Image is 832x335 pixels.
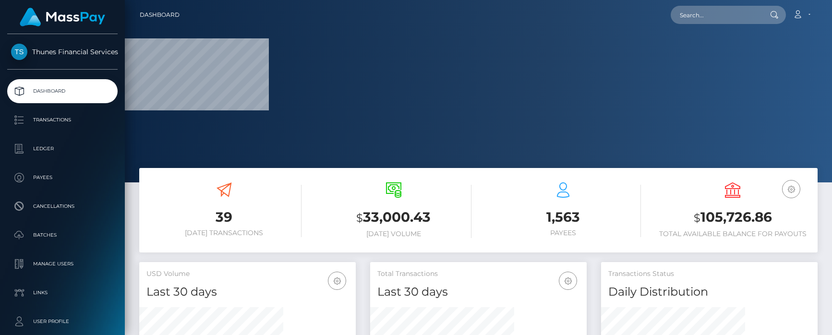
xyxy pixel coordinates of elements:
img: MassPay Logo [20,8,105,26]
h3: 33,000.43 [316,208,471,227]
a: Ledger [7,137,118,161]
p: Manage Users [11,257,114,271]
img: Thunes Financial Services [11,44,27,60]
h4: Last 30 days [146,284,349,300]
a: Cancellations [7,194,118,218]
h6: [DATE] Transactions [146,229,301,237]
h5: USD Volume [146,269,349,279]
h4: Daily Distribution [608,284,810,300]
p: Payees [11,170,114,185]
a: Links [7,281,118,305]
p: Ledger [11,142,114,156]
h3: 105,726.86 [655,208,810,227]
p: Batches [11,228,114,242]
a: Transactions [7,108,118,132]
small: $ [356,211,363,225]
h6: Total Available Balance for Payouts [655,230,810,238]
h6: Payees [486,229,641,237]
a: Manage Users [7,252,118,276]
a: Dashboard [140,5,180,25]
h6: [DATE] Volume [316,230,471,238]
h5: Total Transactions [377,269,579,279]
a: Batches [7,223,118,247]
input: Search... [671,6,761,24]
small: $ [694,211,700,225]
p: User Profile [11,314,114,329]
h5: Transactions Status [608,269,810,279]
h3: 1,563 [486,208,641,227]
p: Cancellations [11,199,114,214]
a: Payees [7,166,118,190]
p: Links [11,286,114,300]
p: Transactions [11,113,114,127]
h3: 39 [146,208,301,227]
a: Dashboard [7,79,118,103]
h4: Last 30 days [377,284,579,300]
span: Thunes Financial Services [7,48,118,56]
p: Dashboard [11,84,114,98]
a: User Profile [7,310,118,334]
